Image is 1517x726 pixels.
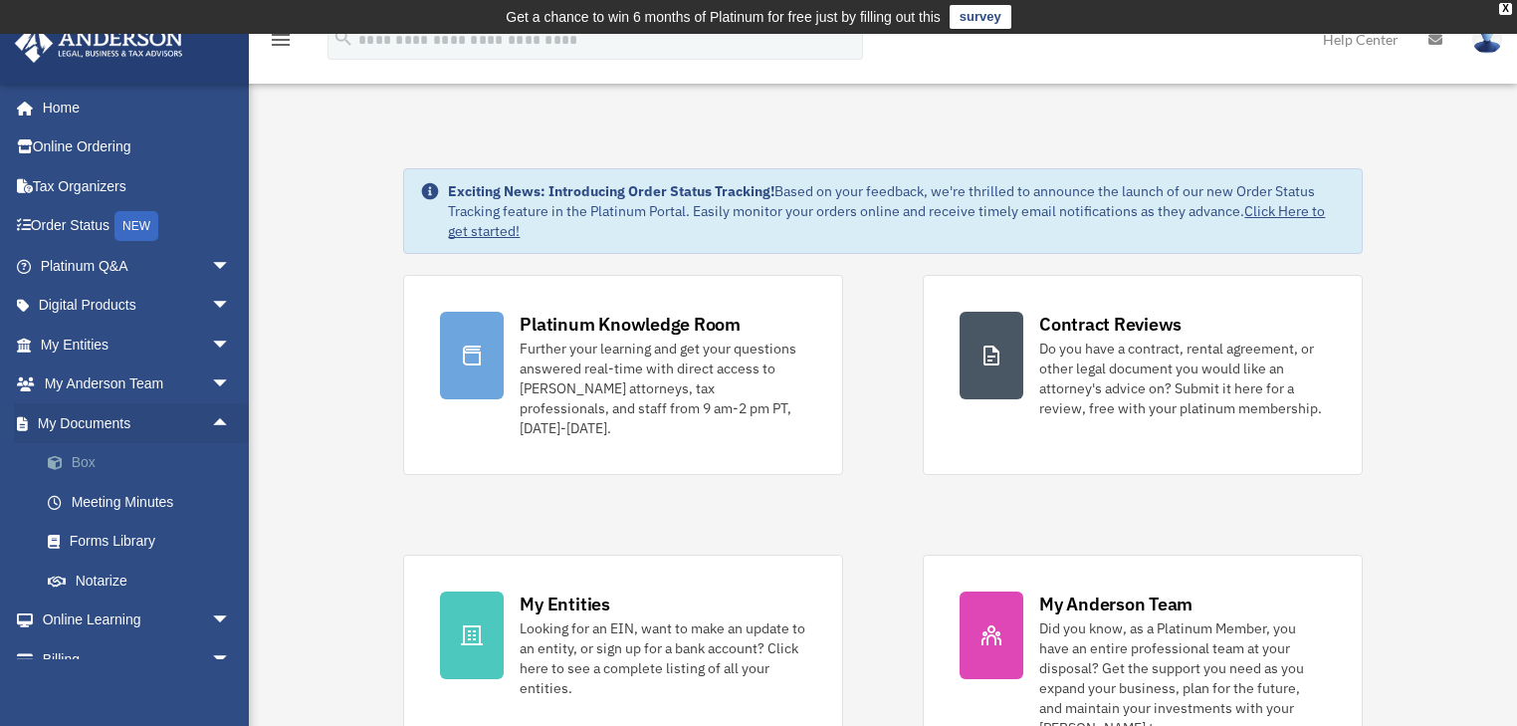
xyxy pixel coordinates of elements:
[1039,339,1326,418] div: Do you have a contract, rental agreement, or other legal document you would like an attorney's ad...
[211,246,251,287] span: arrow_drop_down
[211,403,251,444] span: arrow_drop_up
[520,312,741,337] div: Platinum Knowledge Room
[14,206,261,247] a: Order StatusNEW
[14,403,261,443] a: My Documentsarrow_drop_up
[1039,312,1182,337] div: Contract Reviews
[9,24,189,63] img: Anderson Advisors Platinum Portal
[923,275,1363,475] a: Contract Reviews Do you have a contract, rental agreement, or other legal document you would like...
[448,181,1345,241] div: Based on your feedback, we're thrilled to announce the launch of our new Order Status Tracking fe...
[211,286,251,327] span: arrow_drop_down
[520,339,806,438] div: Further your learning and get your questions answered real-time with direct access to [PERSON_NAM...
[211,325,251,365] span: arrow_drop_down
[520,592,609,616] div: My Entities
[448,202,1325,240] a: Click Here to get started!
[14,601,261,640] a: Online Learningarrow_drop_down
[1472,25,1502,54] img: User Pic
[14,88,251,127] a: Home
[269,28,293,52] i: menu
[211,639,251,680] span: arrow_drop_down
[269,35,293,52] a: menu
[1499,3,1512,15] div: close
[1039,592,1192,616] div: My Anderson Team
[28,443,261,483] a: Box
[14,364,261,404] a: My Anderson Teamarrow_drop_down
[448,182,774,200] strong: Exciting News: Introducing Order Status Tracking!
[14,639,261,679] a: Billingarrow_drop_down
[28,482,261,522] a: Meeting Minutes
[332,27,354,49] i: search
[28,561,261,601] a: Notarize
[14,246,261,286] a: Platinum Q&Aarrow_drop_down
[14,325,261,364] a: My Entitiesarrow_drop_down
[403,275,843,475] a: Platinum Knowledge Room Further your learning and get your questions answered real-time with dire...
[211,364,251,405] span: arrow_drop_down
[14,127,261,167] a: Online Ordering
[114,211,158,241] div: NEW
[506,5,941,29] div: Get a chance to win 6 months of Platinum for free just by filling out this
[950,5,1011,29] a: survey
[520,618,806,698] div: Looking for an EIN, want to make an update to an entity, or sign up for a bank account? Click her...
[211,601,251,641] span: arrow_drop_down
[14,286,261,326] a: Digital Productsarrow_drop_down
[28,522,261,562] a: Forms Library
[14,166,261,206] a: Tax Organizers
